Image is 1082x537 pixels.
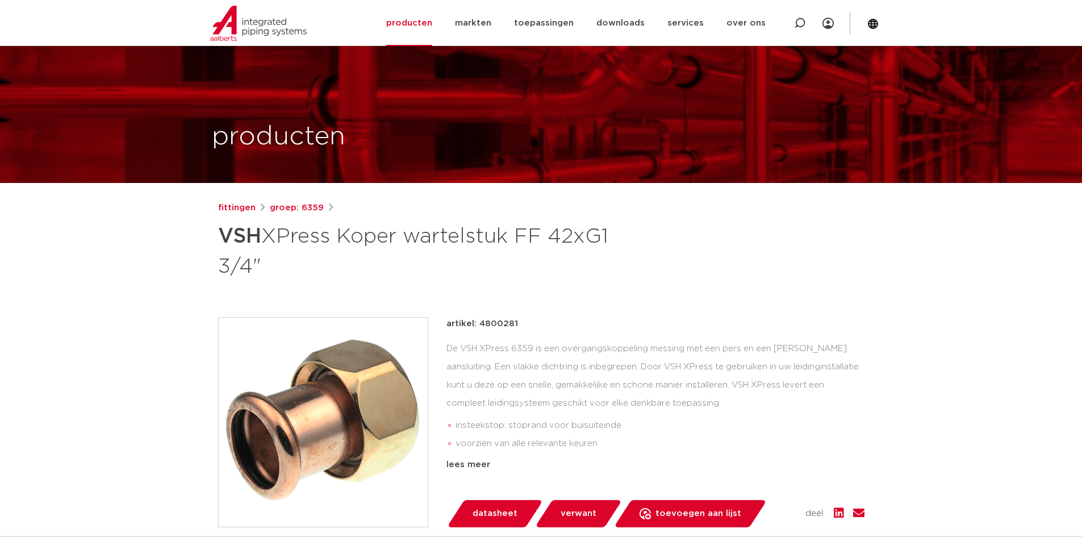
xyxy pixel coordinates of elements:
[473,505,517,523] span: datasheet
[218,226,261,247] strong: VSH
[446,317,518,331] p: artikel: 4800281
[655,505,741,523] span: toevoegen aan lijst
[561,505,596,523] span: verwant
[446,458,864,472] div: lees meer
[212,119,345,155] h1: producten
[456,417,864,435] li: insteekstop: stoprand voor buisuiteinde
[218,201,256,215] a: fittingen
[456,435,864,453] li: voorzien van alle relevante keuren
[446,500,543,527] a: datasheet
[446,340,864,453] div: De VSH XPress 6359 is een overgangskoppeling messing met een pers en een [PERSON_NAME] aansluitin...
[219,318,428,527] img: Product Image for VSH XPress Koper wartelstuk FF 42xG1 3/4"
[218,219,645,281] h1: XPress Koper wartelstuk FF 42xG1 3/4"
[534,500,622,527] a: verwant
[456,453,864,471] li: Leak Before Pressed-functie
[805,507,825,521] span: deel:
[270,201,324,215] a: groep: 6359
